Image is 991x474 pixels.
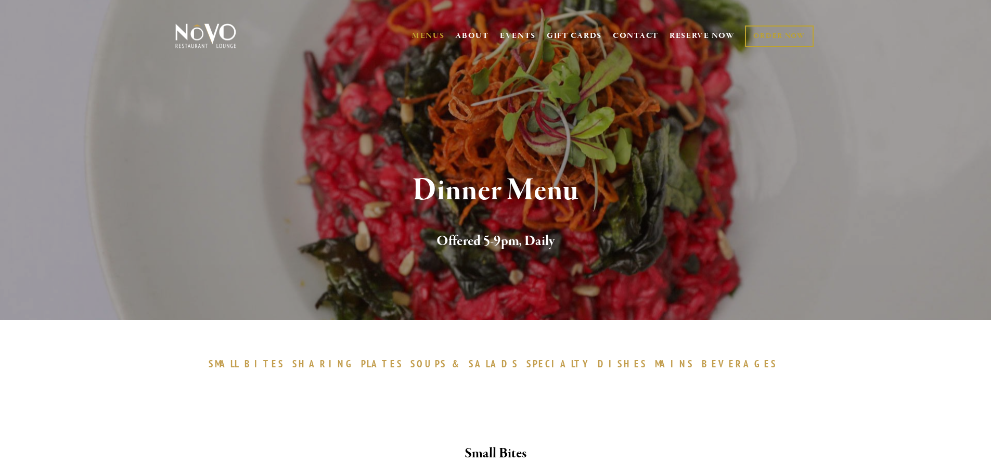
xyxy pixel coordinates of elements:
[292,357,408,370] a: SHARINGPLATES
[500,31,536,41] a: EVENTS
[547,26,602,46] a: GIFT CARDS
[745,25,813,47] a: ORDER NOW
[526,357,593,370] span: SPECIALTY
[244,357,285,370] span: BITES
[209,357,240,370] span: SMALL
[702,357,778,370] span: BEVERAGES
[469,357,519,370] span: SALADS
[455,31,489,41] a: ABOUT
[598,357,647,370] span: DISHES
[655,357,699,370] a: MAINS
[526,357,652,370] a: SPECIALTYDISHES
[613,26,659,46] a: CONTACT
[655,357,694,370] span: MAINS
[670,26,735,46] a: RESERVE NOW
[173,23,238,49] img: Novo Restaurant &amp; Lounge
[209,357,290,370] a: SMALLBITES
[192,174,799,208] h1: Dinner Menu
[410,357,447,370] span: SOUPS
[702,357,783,370] a: BEVERAGES
[465,444,526,463] strong: Small Bites
[410,357,523,370] a: SOUPS&SALADS
[292,357,356,370] span: SHARING
[412,31,445,41] a: MENUS
[192,230,799,252] h2: Offered 5-9pm, Daily
[361,357,403,370] span: PLATES
[452,357,464,370] span: &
